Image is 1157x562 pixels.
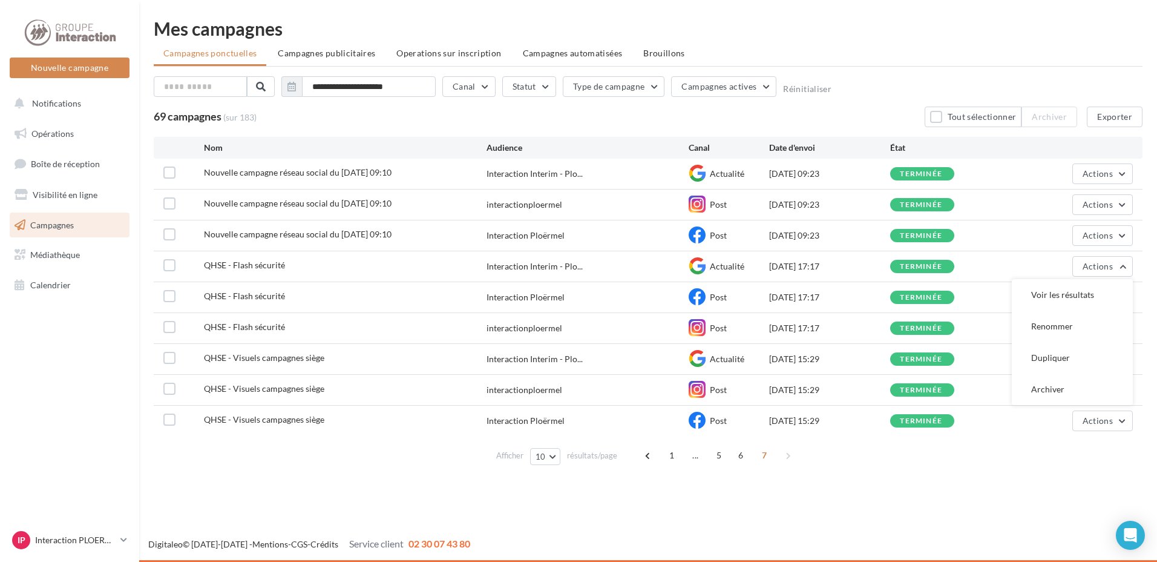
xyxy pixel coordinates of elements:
[900,386,942,394] div: terminée
[31,159,100,169] span: Boîte de réception
[769,168,890,180] div: [DATE] 09:23
[204,229,392,239] span: Nouvelle campagne réseau social du 23-05-2025 09:10
[769,384,890,396] div: [DATE] 15:29
[530,448,561,465] button: 10
[7,273,132,298] a: Calendrier
[900,170,942,178] div: terminée
[1072,256,1133,277] button: Actions
[396,48,501,58] span: Operations sur inscription
[900,263,942,271] div: terminée
[7,182,132,208] a: Visibilité en ligne
[900,201,942,209] div: terminée
[154,110,221,123] span: 69 campagnes
[1083,230,1113,240] span: Actions
[496,450,523,461] span: Afficher
[487,353,583,365] span: Interaction Interim - Plo...
[33,190,97,200] span: Visibilité en ligne
[710,292,727,302] span: Post
[662,446,681,465] span: 1
[900,294,942,302] div: terminée
[204,322,285,332] span: QHSE - Flash sécurité
[523,48,623,58] span: Campagnes automatisées
[7,121,132,147] a: Opérations
[783,84,831,94] button: Réinitialiser
[686,446,705,465] span: ...
[563,76,665,97] button: Type de campagne
[689,142,769,154] div: Canal
[278,48,375,58] span: Campagnes publicitaires
[7,151,132,177] a: Boîte de réception
[1083,261,1113,271] span: Actions
[408,538,470,549] span: 02 30 07 43 80
[223,111,257,124] span: (sur 183)
[1083,199,1113,210] span: Actions
[1116,521,1145,550] div: Open Intercom Messenger
[487,199,562,211] div: interactionploermel
[710,168,744,179] span: Actualité
[148,539,183,549] a: Digitaleo
[710,354,744,364] span: Actualité
[487,415,565,427] div: Interaction Ploërmel
[900,232,942,240] div: terminée
[204,291,285,301] span: QHSE - Flash sécurité
[31,128,74,139] span: Opérations
[487,384,562,396] div: interactionploermel
[567,450,617,461] span: résultats/page
[900,355,942,363] div: terminée
[900,417,942,425] div: terminée
[10,529,129,552] a: IP Interaction PLOERMEL
[1072,194,1133,215] button: Actions
[900,325,942,332] div: terminée
[769,142,890,154] div: Date d'envoi
[204,352,324,363] span: QHSE - Visuels campagnes siège
[710,415,727,426] span: Post
[349,538,404,549] span: Service client
[681,81,756,91] span: Campagnes actives
[1012,374,1133,405] button: Archiver
[487,142,689,154] div: Audience
[1012,279,1133,311] button: Voir les résultats
[1021,107,1077,127] button: Archiver
[487,230,565,242] div: Interaction Ploërmel
[769,415,890,427] div: [DATE] 15:29
[35,534,116,546] p: Interaction PLOERMEL
[204,383,324,394] span: QHSE - Visuels campagnes siège
[7,213,132,238] a: Campagnes
[710,385,727,395] span: Post
[204,414,324,425] span: QHSE - Visuels campagnes siège
[671,76,776,97] button: Campagnes actives
[925,107,1021,127] button: Tout sélectionner
[204,167,392,177] span: Nouvelle campagne réseau social du 23-05-2025 09:10
[1072,411,1133,431] button: Actions
[487,291,565,303] div: Interaction Ploërmel
[310,539,338,549] a: Crédits
[710,199,727,210] span: Post
[890,142,1011,154] div: État
[252,539,288,549] a: Mentions
[1012,342,1133,374] button: Dupliquer
[1072,164,1133,184] button: Actions
[769,260,890,273] div: [DATE] 17:17
[502,76,556,97] button: Statut
[710,261,744,271] span: Actualité
[769,230,890,242] div: [DATE] 09:23
[30,250,80,260] span: Médiathèque
[204,142,487,154] div: Nom
[442,76,496,97] button: Canal
[30,280,71,290] span: Calendrier
[204,260,285,270] span: QHSE - Flash sécurité
[643,48,685,58] span: Brouillons
[7,91,127,116] button: Notifications
[487,260,583,273] span: Interaction Interim - Plo...
[1083,415,1113,426] span: Actions
[487,322,562,334] div: interactionploermel
[487,168,583,180] span: Interaction Interim - Plo...
[1072,225,1133,246] button: Actions
[709,446,729,465] span: 5
[710,230,727,240] span: Post
[7,242,132,268] a: Médiathèque
[148,539,470,549] span: © [DATE]-[DATE] - - -
[1012,311,1133,342] button: Renommer
[769,322,890,334] div: [DATE] 17:17
[1083,168,1113,179] span: Actions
